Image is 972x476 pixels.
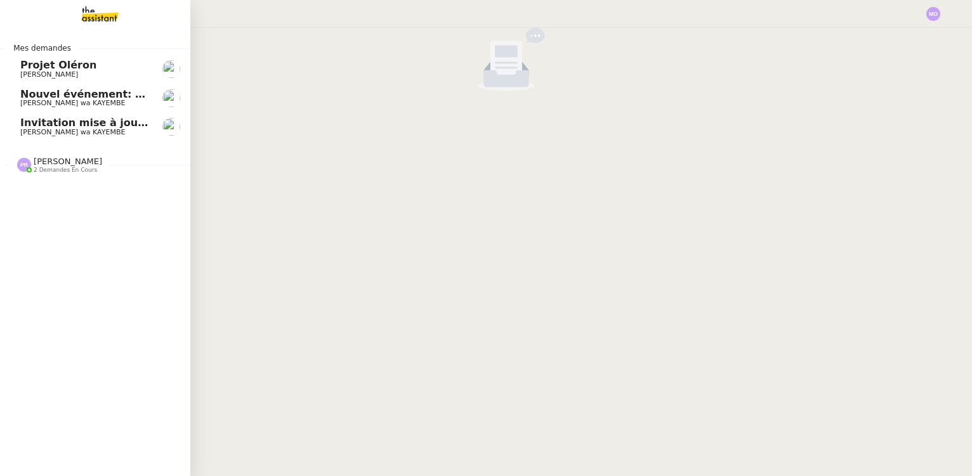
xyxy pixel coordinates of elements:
[162,60,180,78] img: users%2FfjlNmCTkLiVoA3HQjY3GA5JXGxb2%2Favatar%2Fstarofservice_97480retdsc0392.png
[926,7,940,21] img: svg
[20,70,78,79] span: [PERSON_NAME]
[34,157,102,166] span: [PERSON_NAME]
[20,117,741,129] span: Invitation mise à jouRendez-vous Hôtel de Police VHP - [DATE] 2:30pm - 3:30pm (UTC+2) ([EMAIL_ADD...
[6,42,79,55] span: Mes demandes
[20,59,96,71] span: Projet Oléron
[162,118,180,136] img: users%2F47wLulqoDhMx0TTMwUcsFP5V2A23%2Favatar%2Fnokpict-removebg-preview-removebg-preview.png
[17,158,31,172] img: svg
[20,88,711,100] span: Nouvel événement: Rendez-vous Hôtel de Police - [DATE] 2:30pm - 3:30pm (UTC+2) ([EMAIL_ADDRESS][D...
[34,167,97,174] span: 2 demandes en cours
[20,99,125,107] span: [PERSON_NAME] wa KAYEMBE
[162,89,180,107] img: users%2F47wLulqoDhMx0TTMwUcsFP5V2A23%2Favatar%2Fnokpict-removebg-preview-removebg-preview.png
[20,128,125,136] span: [PERSON_NAME] wa KAYEMBE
